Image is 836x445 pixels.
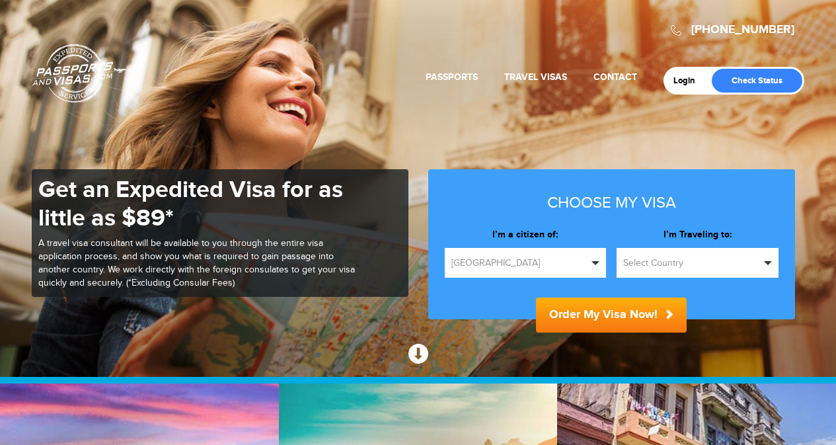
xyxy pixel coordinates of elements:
a: Contact [593,71,637,83]
label: I’m Traveling to: [617,228,779,241]
button: Order My Visa Now! [536,298,687,333]
a: [PHONE_NUMBER] [691,22,794,37]
a: Passports & [DOMAIN_NAME] [32,44,126,103]
a: Check Status [712,69,802,93]
a: Login [673,75,704,86]
a: Passports [426,71,478,83]
span: Select Country [623,257,760,270]
p: A travel visa consultant will be available to you through the entire visa application process, an... [38,237,356,290]
a: Travel Visas [504,71,567,83]
h3: Choose my visa [445,194,779,212]
button: Select Country [617,248,779,278]
button: [GEOGRAPHIC_DATA] [445,248,607,278]
h1: Get an Expedited Visa for as little as $89* [38,176,356,233]
label: I’m a citizen of: [445,228,607,241]
span: [GEOGRAPHIC_DATA] [451,257,588,270]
